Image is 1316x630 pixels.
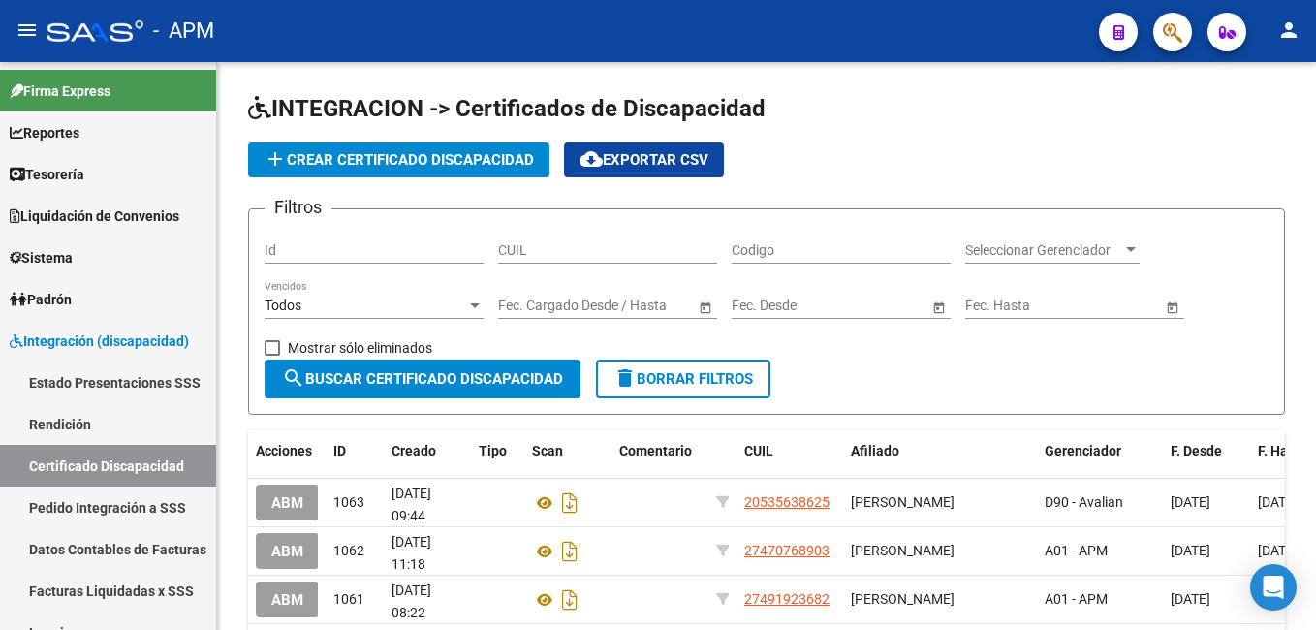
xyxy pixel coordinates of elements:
button: Exportar CSV [564,142,724,177]
i: Descargar documento [557,584,582,615]
button: Borrar Filtros [596,360,770,398]
span: Creado [392,443,436,458]
button: Crear Certificado Discapacidad [248,142,549,177]
span: Tesorería [10,164,84,185]
datatable-header-cell: Comentario [611,430,708,472]
datatable-header-cell: Creado [384,430,471,472]
span: F. Desde [1171,443,1222,458]
span: [DATE] 09:44 [392,486,431,523]
datatable-header-cell: F. Desde [1163,430,1250,472]
span: [DATE] [1171,494,1210,510]
span: INTEGRACION -> Certificados de Discapacidad [248,95,766,122]
span: Reportes [10,122,79,143]
input: End date [575,298,670,314]
input: Start date [732,298,792,314]
span: [DATE] [1258,543,1298,558]
input: Start date [965,298,1025,314]
div: Open Intercom Messenger [1250,564,1297,611]
datatable-header-cell: CUIL [736,430,843,472]
button: Buscar Certificado Discapacidad [265,360,580,398]
span: - APM [153,10,214,52]
button: Open calendar [1162,297,1182,317]
button: ABM [256,582,319,617]
span: Mostrar sólo eliminados [288,336,432,360]
span: 1061 [333,591,364,607]
span: [DATE] [1258,494,1298,510]
i: Descargar documento [557,488,582,519]
span: Gerenciador [1045,443,1121,458]
span: CUIL [744,443,773,458]
span: 27470768903 [744,543,830,558]
button: Open calendar [928,297,949,317]
span: [PERSON_NAME] [851,543,955,558]
i: Descargar documento [557,536,582,567]
span: ABM [271,591,303,609]
span: Buscar Certificado Discapacidad [282,370,563,388]
mat-icon: cloud_download [580,147,603,171]
span: D90 - Avalian [1045,494,1123,510]
button: Open calendar [695,297,715,317]
span: 27491923682 [744,591,830,607]
span: A01 - APM [1045,591,1108,607]
span: [PERSON_NAME] [851,591,955,607]
datatable-header-cell: ID [326,430,384,472]
span: [DATE] 08:22 [392,583,431,620]
span: Afiliado [851,443,899,458]
input: Start date [498,298,558,314]
span: Tipo [479,443,507,458]
mat-icon: person [1277,18,1300,42]
mat-icon: delete [613,366,637,390]
span: Seleccionar Gerenciador [965,242,1122,259]
span: Borrar Filtros [613,370,753,388]
span: Firma Express [10,80,110,102]
mat-icon: menu [16,18,39,42]
span: ABM [271,494,303,512]
span: [DATE] [1171,543,1210,558]
button: ABM [256,533,319,569]
span: Integración (discapacidad) [10,331,189,352]
span: 20535638625 [744,494,830,510]
span: Todos [265,298,301,313]
span: Padrón [10,289,72,310]
span: [DATE] 11:18 [392,534,431,572]
datatable-header-cell: Afiliado [843,430,1037,472]
span: ABM [271,543,303,560]
input: End date [808,298,903,314]
span: 1063 [333,494,364,510]
span: [PERSON_NAME] [851,494,955,510]
span: 1062 [333,543,364,558]
span: Acciones [256,443,312,458]
span: F. Hasta [1258,443,1307,458]
button: ABM [256,485,319,520]
span: Scan [532,443,563,458]
span: ID [333,443,346,458]
span: Liquidación de Convenios [10,205,179,227]
span: Sistema [10,247,73,268]
datatable-header-cell: Gerenciador [1037,430,1163,472]
span: Exportar CSV [580,151,708,169]
mat-icon: add [264,147,287,171]
mat-icon: search [282,366,305,390]
span: [DATE] [1171,591,1210,607]
span: Crear Certificado Discapacidad [264,151,534,169]
input: End date [1042,298,1137,314]
span: Comentario [619,443,692,458]
span: A01 - APM [1045,543,1108,558]
datatable-header-cell: Scan [524,430,611,472]
datatable-header-cell: Acciones [248,430,326,472]
h3: Filtros [265,194,331,221]
datatable-header-cell: Tipo [471,430,524,472]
